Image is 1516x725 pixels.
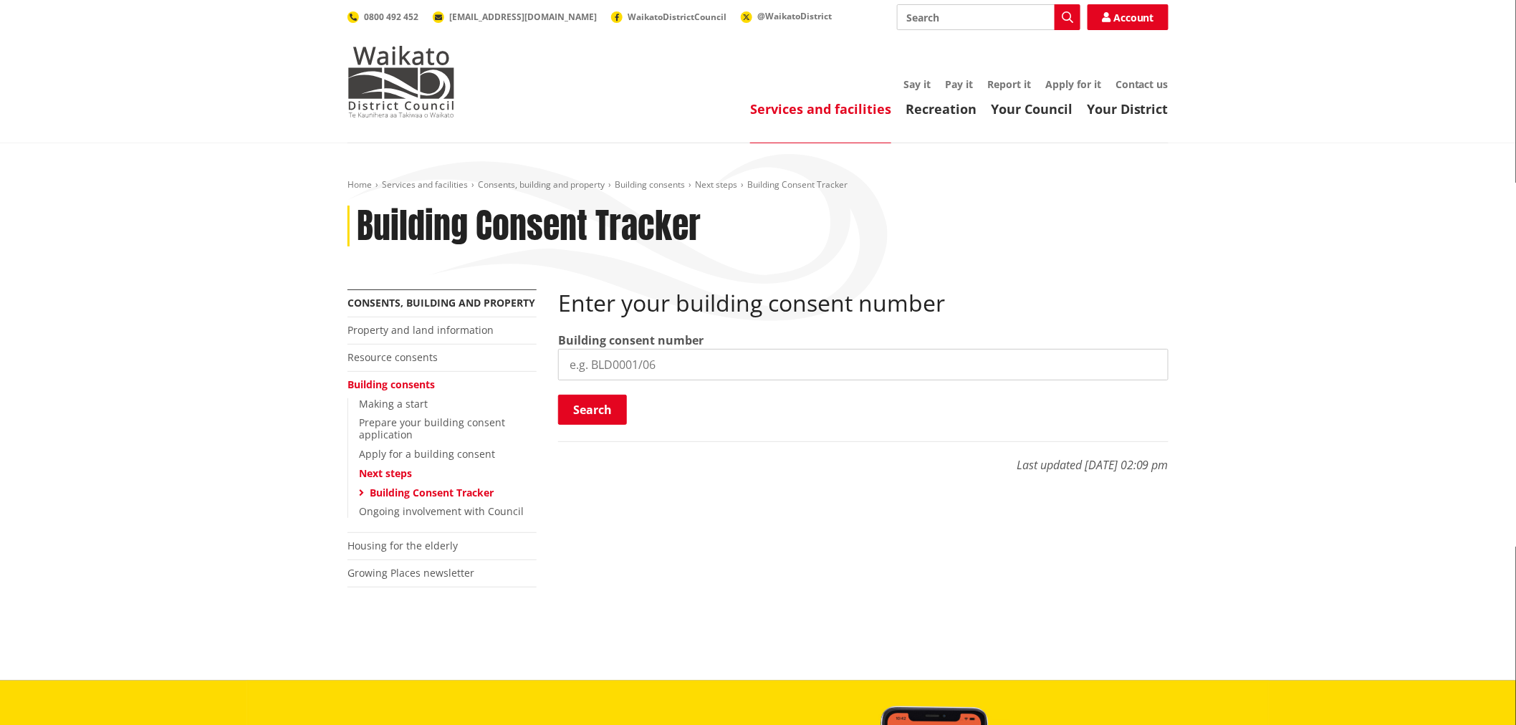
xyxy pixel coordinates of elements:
[359,447,495,461] a: Apply for a building consent
[1088,4,1169,30] a: Account
[611,11,726,23] a: WaikatoDistrictCouncil
[359,466,412,480] a: Next steps
[558,349,1169,380] input: e.g. BLD0001/06
[347,539,458,552] a: Housing for the elderly
[347,323,494,337] a: Property and land information
[903,77,931,91] a: Say it
[357,206,701,247] h1: Building Consent Tracker
[945,77,973,91] a: Pay it
[750,100,891,117] a: Services and facilities
[347,350,438,364] a: Resource consents
[364,11,418,23] span: 0800 492 452
[347,178,372,191] a: Home
[615,178,685,191] a: Building consents
[987,77,1031,91] a: Report it
[359,397,428,410] a: Making a start
[558,441,1169,474] p: Last updated [DATE] 02:09 pm
[347,11,418,23] a: 0800 492 452
[1087,100,1169,117] a: Your District
[478,178,605,191] a: Consents, building and property
[558,332,704,349] label: Building consent number
[747,178,848,191] span: Building Consent Tracker
[1450,665,1502,716] iframe: Messenger Launcher
[741,10,832,22] a: @WaikatoDistrict
[370,486,494,499] a: Building Consent Tracker
[757,10,832,22] span: @WaikatoDistrict
[628,11,726,23] span: WaikatoDistrictCouncil
[558,395,627,425] button: Search
[347,46,455,117] img: Waikato District Council - Te Kaunihera aa Takiwaa o Waikato
[449,11,597,23] span: [EMAIL_ADDRESS][DOMAIN_NAME]
[991,100,1073,117] a: Your Council
[347,566,474,580] a: Growing Places newsletter
[382,178,468,191] a: Services and facilities
[897,4,1080,30] input: Search input
[433,11,597,23] a: [EMAIL_ADDRESS][DOMAIN_NAME]
[558,289,1169,317] h2: Enter your building consent number
[1116,77,1169,91] a: Contact us
[359,504,524,518] a: Ongoing involvement with Council
[906,100,977,117] a: Recreation
[347,179,1169,191] nav: breadcrumb
[1045,77,1101,91] a: Apply for it
[347,378,435,391] a: Building consents
[695,178,737,191] a: Next steps
[347,296,535,309] a: Consents, building and property
[359,416,505,441] a: Prepare your building consent application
